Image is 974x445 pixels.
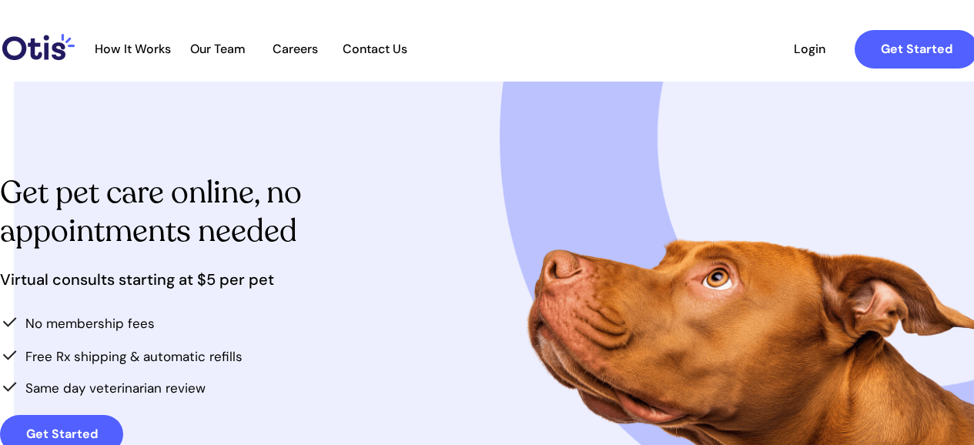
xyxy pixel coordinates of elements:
[25,380,206,396] span: Same day veterinarian review
[334,42,415,56] span: Contact Us
[257,42,333,57] a: Careers
[25,348,243,365] span: Free Rx shipping & automatic refills
[257,42,333,56] span: Careers
[180,42,256,56] span: Our Team
[180,42,256,57] a: Our Team
[774,30,845,69] a: Login
[25,315,155,332] span: No membership fees
[334,42,415,57] a: Contact Us
[87,42,179,57] a: How It Works
[881,41,952,57] strong: Get Started
[26,426,98,442] strong: Get Started
[87,42,179,56] span: How It Works
[774,42,845,56] span: Login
